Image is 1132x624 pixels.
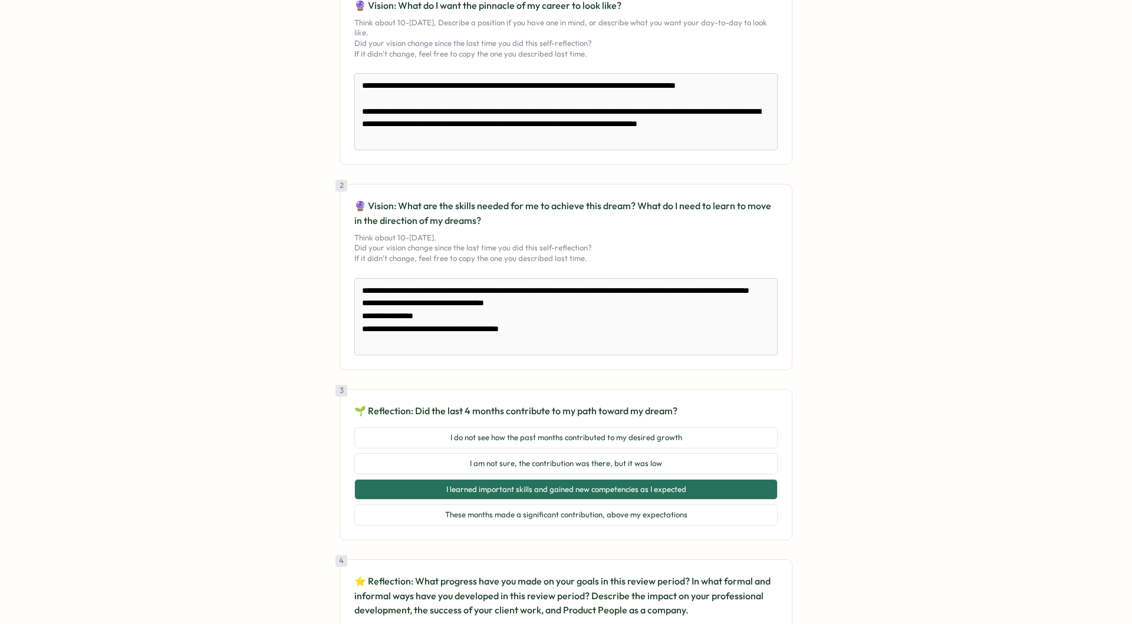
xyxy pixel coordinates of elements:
button: I do not see how the past months contributed to my desired growth [354,427,778,448]
p: Think about 10-[DATE]. Did your vision change since the last time you did this self-reflection? I... [354,233,778,264]
button: I am not sure, the contribution was there, but it was low [354,453,778,474]
div: 4 [335,555,347,567]
p: 🔮 Vision: What are the skills needed for me to achieve this dream? What do I need to learn to mov... [354,199,778,228]
p: Think about 10-[DATE]. Describe a position if you have one in mind, or describe what you want you... [354,18,778,59]
p: ⭐️ Reflection: What progress have you made on your goals in this review period? In what formal an... [354,574,778,618]
button: I learned important skills and gained new competencies as I expected [354,479,778,500]
div: 3 [335,385,347,397]
button: These months made a significant contribution, above my expectations [354,504,778,526]
div: 2 [335,180,347,192]
p: 🌱 Reflection: Did the last 4 months contribute to my path toward my dream? [354,404,778,418]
